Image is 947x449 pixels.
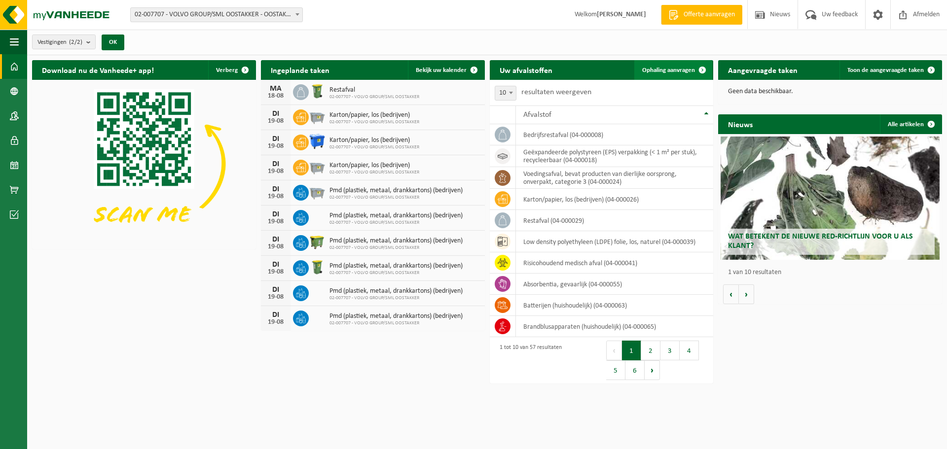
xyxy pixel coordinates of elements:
[329,94,419,100] span: 02-007707 - VOLVO GROUP/SML OOSTAKKER
[37,35,82,50] span: Vestigingen
[329,237,463,245] span: Pmd (plastiek, metaal, drankkartons) (bedrijven)
[516,252,714,274] td: risicohoudend medisch afval (04-000041)
[329,220,463,226] span: 02-007707 - VOLVO GROUP/SML OOSTAKKER
[660,341,680,360] button: 3
[516,274,714,295] td: absorbentia, gevaarlijk (04-000055)
[266,261,286,269] div: DI
[329,312,463,320] span: Pmd (plastiek, metaal, drankkartons) (bedrijven)
[266,85,286,93] div: MA
[329,119,419,125] span: 02-007707 - VOLVO GROUP/SML OOSTAKKER
[266,160,286,168] div: DI
[625,360,645,380] button: 6
[266,218,286,225] div: 19-08
[329,187,463,195] span: Pmd (plastiek, metaal, drankkartons) (bedrijven)
[516,167,714,189] td: voedingsafval, bevat producten van dierlijke oorsprong, onverpakt, categorie 3 (04-000024)
[718,114,763,134] h2: Nieuws
[266,210,286,218] div: DI
[266,193,286,200] div: 19-08
[266,118,286,125] div: 19-08
[266,243,286,250] div: 19-08
[718,60,807,79] h2: Aangevraagde taken
[329,170,419,175] span: 02-007707 - VOLVO GROUP/SML OOSTAKKER
[728,269,937,276] p: 1 van 10 resultaten
[208,60,255,80] button: Verberg
[516,145,714,167] td: geëxpandeerde polystyreen (EPS) verpakking (< 1 m² per stuk), recycleerbaar (04-000018)
[329,270,463,276] span: 02-007707 - VOLVO GROUP/SML OOSTAKKER
[661,5,742,25] a: Offerte aanvragen
[723,284,739,304] button: Vorige
[102,35,124,50] button: OK
[329,144,419,150] span: 02-007707 - VOLVO GROUP/SML OOSTAKKER
[739,284,754,304] button: Volgende
[309,158,326,175] img: WB-2500-GAL-GY-01
[495,86,516,100] span: 10
[32,35,96,49] button: Vestigingen(2/2)
[728,88,932,95] p: Geen data beschikbaar.
[329,137,419,144] span: Karton/papier, los (bedrijven)
[880,114,941,134] a: Alle artikelen
[523,111,551,119] span: Afvalstof
[634,60,712,80] a: Ophaling aanvragen
[266,319,286,326] div: 19-08
[516,210,714,231] td: restafval (04-000029)
[728,233,913,250] span: Wat betekent de nieuwe RED-richtlijn voor u als klant?
[495,86,516,101] span: 10
[309,234,326,250] img: WB-1100-HPE-GN-50
[329,320,463,326] span: 02-007707 - VOLVO GROUP/SML OOSTAKKER
[516,189,714,210] td: karton/papier, los (bedrijven) (04-000026)
[266,143,286,150] div: 19-08
[329,195,463,201] span: 02-007707 - VOLVO GROUP/SML OOSTAKKER
[329,212,463,220] span: Pmd (plastiek, metaal, drankkartons) (bedrijven)
[266,311,286,319] div: DI
[490,60,562,79] h2: Uw afvalstoffen
[329,111,419,119] span: Karton/papier, los (bedrijven)
[408,60,484,80] a: Bekijk uw kalender
[847,67,924,73] span: Toon de aangevraagde taken
[516,124,714,145] td: bedrijfsrestafval (04-000008)
[516,231,714,252] td: low density polyethyleen (LDPE) folie, los, naturel (04-000039)
[329,162,419,170] span: Karton/papier, los (bedrijven)
[521,88,591,96] label: resultaten weergeven
[721,137,940,260] a: Wat betekent de nieuwe RED-richtlijn voor u als klant?
[266,286,286,294] div: DI
[309,133,326,150] img: WB-1100-HPE-BE-01
[266,110,286,118] div: DI
[266,168,286,175] div: 19-08
[681,10,737,20] span: Offerte aanvragen
[606,341,622,360] button: Previous
[130,7,303,22] span: 02-007707 - VOLVO GROUP/SML OOSTAKKER - OOSTAKKER
[309,108,326,125] img: WB-2500-GAL-GY-01
[622,341,641,360] button: 1
[329,245,463,251] span: 02-007707 - VOLVO GROUP/SML OOSTAKKER
[32,60,164,79] h2: Download nu de Vanheede+ app!
[266,135,286,143] div: DI
[309,83,326,100] img: WB-0240-HPE-GN-50
[645,360,660,380] button: Next
[32,80,256,247] img: Download de VHEPlus App
[680,341,699,360] button: 4
[69,39,82,45] count: (2/2)
[266,185,286,193] div: DI
[309,183,326,200] img: WB-2500-GAL-GY-01
[495,340,562,381] div: 1 tot 10 van 57 resultaten
[329,295,463,301] span: 02-007707 - VOLVO GROUP/SML OOSTAKKER
[266,93,286,100] div: 18-08
[329,287,463,295] span: Pmd (plastiek, metaal, drankkartons) (bedrijven)
[261,60,339,79] h2: Ingeplande taken
[266,236,286,243] div: DI
[597,11,646,18] strong: [PERSON_NAME]
[216,67,238,73] span: Verberg
[266,269,286,276] div: 19-08
[641,341,660,360] button: 2
[309,259,326,276] img: WB-0240-HPE-GN-50
[266,294,286,301] div: 19-08
[839,60,941,80] a: Toon de aangevraagde taken
[516,316,714,337] td: brandblusapparaten (huishoudelijk) (04-000065)
[516,295,714,316] td: batterijen (huishoudelijk) (04-000063)
[606,360,625,380] button: 5
[416,67,467,73] span: Bekijk uw kalender
[131,8,302,22] span: 02-007707 - VOLVO GROUP/SML OOSTAKKER - OOSTAKKER
[329,86,419,94] span: Restafval
[642,67,695,73] span: Ophaling aanvragen
[329,262,463,270] span: Pmd (plastiek, metaal, drankkartons) (bedrijven)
